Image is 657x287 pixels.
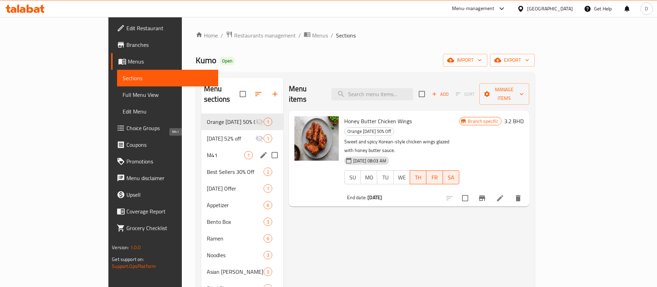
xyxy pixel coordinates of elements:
[393,170,410,184] button: WE
[504,116,524,126] h6: 3.2 BHD
[201,197,283,213] div: Appetizer6
[201,113,283,130] div: Orange [DATE] 50% Off1
[126,24,213,32] span: Edit Restaurant
[196,31,535,40] nav: breadcrumb
[111,136,218,153] a: Coupons
[264,234,272,243] div: items
[344,127,394,136] div: Orange Friday 50% Off
[331,31,333,40] li: /
[527,5,573,12] div: [GEOGRAPHIC_DATA]
[201,147,283,163] div: M411edit
[264,135,272,142] span: 1
[201,163,283,180] div: Best Sellers 30% Off2
[397,172,407,183] span: WE
[207,268,264,276] div: Asian Curry
[207,251,264,259] span: Noodles
[128,57,213,66] span: Menus
[413,172,424,183] span: TH
[111,153,218,170] a: Promotions
[426,170,443,184] button: FR
[336,31,356,40] span: Sections
[645,5,648,12] span: D
[207,234,264,243] span: Ramen
[236,87,250,101] span: Select all sections
[221,31,223,40] li: /
[264,269,272,275] span: 3
[347,193,366,202] span: End date:
[264,134,272,143] div: items
[496,56,529,65] span: export
[361,170,377,184] button: MO
[201,130,283,147] div: [DATE] 52% off1
[204,84,240,104] h2: Menu sections
[207,151,244,159] span: M41
[345,127,394,135] span: Orange [DATE] 50% Off
[201,247,283,263] div: Noodles3
[485,85,524,103] span: Manage items
[431,90,450,98] span: Add
[255,134,264,143] svg: Inactive section
[255,118,264,126] svg: Inactive section
[117,86,218,103] a: Full Menu View
[264,252,272,259] span: 3
[264,218,272,226] div: items
[479,83,529,105] button: Manage items
[312,31,328,40] span: Menus
[264,185,272,192] span: 1
[264,168,272,176] div: items
[304,31,328,40] a: Menus
[111,220,218,236] a: Grocery Checklist
[201,213,283,230] div: Bento Box3
[201,180,283,197] div: [DATE] Offer1
[207,201,264,209] span: Appetizer
[126,191,213,199] span: Upsell
[130,243,141,252] span: 1.0.0
[245,152,252,159] span: 1
[264,219,272,225] span: 3
[250,86,267,102] span: Sort sections
[294,116,339,161] img: Honey Butter Chicken Wings
[207,184,264,193] span: [DATE] Offer
[264,169,272,175] span: 2
[380,172,391,183] span: TU
[264,118,272,126] div: items
[377,170,393,184] button: TU
[449,56,482,65] span: import
[126,224,213,232] span: Grocery Checklist
[207,218,264,226] span: Bento Box
[350,158,389,164] span: [DATE] 08:03 AM
[123,91,213,99] span: Full Menu View
[207,184,264,193] div: Ramadan Offer
[264,202,272,209] span: 6
[451,89,479,100] span: Select section first
[344,116,412,126] span: Honey Butter Chicken Wings
[364,172,374,183] span: MO
[264,251,272,259] div: items
[112,255,144,264] span: Get support on:
[429,89,451,100] span: Add item
[111,20,218,36] a: Edit Restaurant
[207,118,255,126] div: Orange Friday 50% Off
[410,170,426,184] button: TH
[490,54,535,67] button: export
[126,124,213,132] span: Choice Groups
[219,58,235,64] span: Open
[111,203,218,220] a: Coverage Report
[415,87,429,101] span: Select section
[510,190,526,206] button: delete
[111,36,218,53] a: Branches
[443,54,487,67] button: import
[126,41,213,49] span: Branches
[474,190,490,206] button: Branch-specific-item
[207,168,264,176] span: Best Sellers 30% Off
[123,107,213,116] span: Edit Menu
[299,31,301,40] li: /
[264,268,272,276] div: items
[258,150,269,160] button: edit
[207,134,255,143] span: [DATE] 52% off
[344,137,460,155] p: Sweet and spicy Korean-style chicken wings glazed with honey butter sauce.
[344,170,361,184] button: SU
